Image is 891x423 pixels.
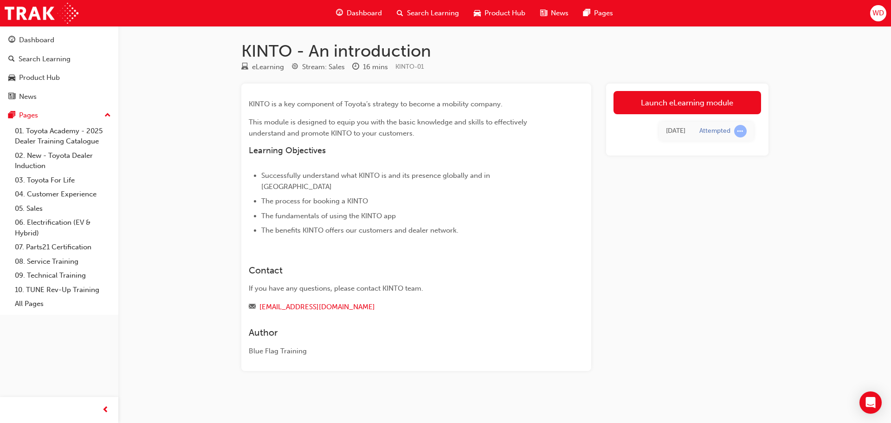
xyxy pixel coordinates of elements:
[8,93,15,101] span: news-icon
[352,61,388,73] div: Duration
[261,197,368,205] span: The process for booking a KINTO
[11,124,115,149] a: 01. Toyota Academy - 2025 Dealer Training Catalogue
[11,149,115,173] a: 02. New - Toyota Dealer Induction
[336,7,343,19] span: guage-icon
[241,61,284,73] div: Type
[11,254,115,269] a: 08. Service Training
[19,54,71,65] div: Search Learning
[533,4,576,23] a: news-iconNews
[4,107,115,124] button: Pages
[4,69,115,86] a: Product Hub
[859,391,882,414] div: Open Intercom Messenger
[19,91,37,102] div: News
[249,303,256,312] span: email-icon
[249,118,529,137] span: This module is designed to equip you with the basic knowledge and skills to effectively understan...
[583,7,590,19] span: pages-icon
[474,7,481,19] span: car-icon
[249,346,550,357] div: Blue Flag Training
[551,8,568,19] span: News
[8,111,15,120] span: pages-icon
[8,55,15,64] span: search-icon
[11,297,115,311] a: All Pages
[407,8,459,19] span: Search Learning
[11,202,115,216] a: 05. Sales
[249,265,550,276] h3: Contact
[291,61,345,73] div: Stream
[104,110,111,122] span: up-icon
[302,62,345,72] div: Stream: Sales
[734,125,747,137] span: learningRecordVerb_ATTEMPT-icon
[102,404,109,416] span: prev-icon
[249,301,550,313] div: Email
[347,8,382,19] span: Dashboard
[249,100,503,108] span: KINTO is a key component of Toyota’s strategy to become a mobility company.
[249,145,326,156] span: Learning Objectives
[261,212,396,220] span: The fundamentals of using the KINTO app
[5,3,78,24] img: Trak
[241,41,768,61] h1: KINTO - An introduction
[249,327,550,338] h3: Author
[4,88,115,105] a: News
[395,63,424,71] span: Learning resource code
[261,226,458,234] span: The benefits KINTO offers our customers and dealer network.
[872,8,884,19] span: WD
[613,91,761,114] a: Launch eLearning module
[329,4,389,23] a: guage-iconDashboard
[4,32,115,49] a: Dashboard
[241,63,248,72] span: learningResourceType_ELEARNING-icon
[11,173,115,188] a: 03. Toyota For Life
[11,187,115,202] a: 04. Customer Experience
[4,51,115,68] a: Search Learning
[699,127,730,136] div: Attempted
[484,8,525,19] span: Product Hub
[8,36,15,45] span: guage-icon
[666,126,685,137] div: Wed Aug 13 2025 15:38:10 GMT+1000 (Australian Eastern Standard Time)
[11,268,115,283] a: 09. Technical Training
[397,7,403,19] span: search-icon
[252,62,284,72] div: eLearning
[4,30,115,107] button: DashboardSearch LearningProduct HubNews
[11,240,115,254] a: 07. Parts21 Certification
[466,4,533,23] a: car-iconProduct Hub
[576,4,620,23] a: pages-iconPages
[249,283,550,294] div: If you have any questions, please contact KINTO team.
[8,74,15,82] span: car-icon
[594,8,613,19] span: Pages
[389,4,466,23] a: search-iconSearch Learning
[11,283,115,297] a: 10. TUNE Rev-Up Training
[291,63,298,72] span: target-icon
[19,72,60,83] div: Product Hub
[19,110,38,121] div: Pages
[540,7,547,19] span: news-icon
[11,215,115,240] a: 06. Electrification (EV & Hybrid)
[19,35,54,46] div: Dashboard
[352,63,359,72] span: clock-icon
[363,62,388,72] div: 16 mins
[259,303,375,311] a: [EMAIL_ADDRESS][DOMAIN_NAME]
[261,171,492,191] span: Successfully understand what KINTO is and its presence globally and in [GEOGRAPHIC_DATA]
[870,5,886,21] button: WD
